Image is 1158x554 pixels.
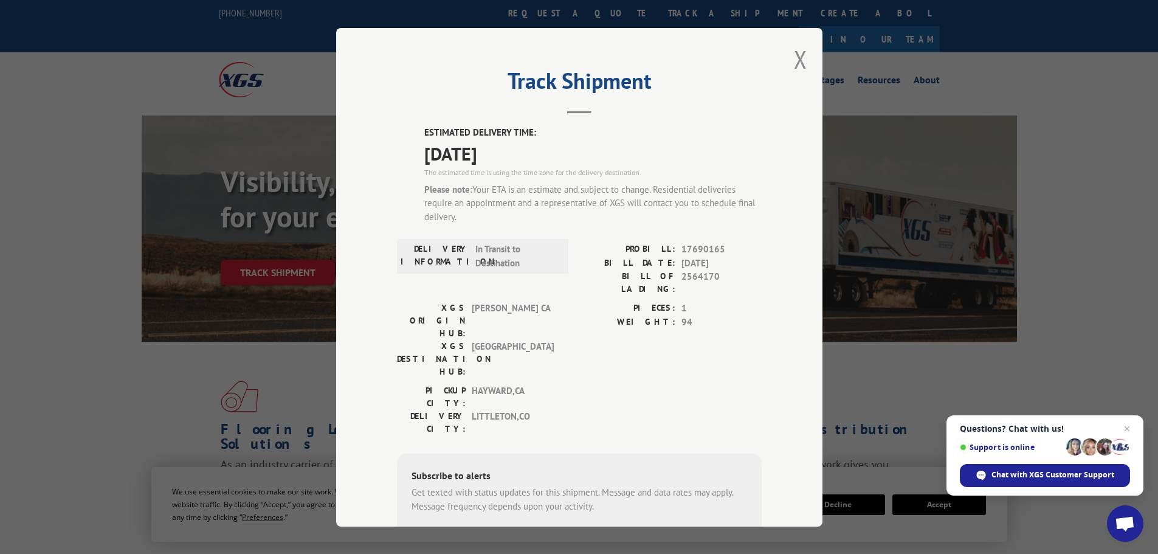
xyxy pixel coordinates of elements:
span: 17690165 [681,243,762,257]
span: LITTLETON , CO [472,410,554,435]
label: PICKUP CITY: [397,384,466,410]
button: Close modal [794,43,807,75]
span: [DATE] [424,139,762,167]
span: 2564170 [681,270,762,296]
strong: Please note: [424,183,472,195]
span: [DATE] [681,256,762,270]
label: PROBILL: [579,243,675,257]
label: BILL DATE: [579,256,675,270]
div: Get texted with status updates for this shipment. Message and data rates may apply. Message frequ... [412,486,747,513]
span: 1 [681,302,762,316]
span: [GEOGRAPHIC_DATA] [472,340,554,378]
h2: Track Shipment [397,72,762,95]
span: 94 [681,315,762,329]
label: DELIVERY INFORMATION: [401,243,469,270]
label: DELIVERY CITY: [397,410,466,435]
span: Chat with XGS Customer Support [991,469,1114,480]
label: PIECES: [579,302,675,316]
div: The estimated time is using the time zone for the delivery destination. [424,167,762,178]
div: Subscribe to alerts [412,468,747,486]
label: XGS ORIGIN HUB: [397,302,466,340]
label: XGS DESTINATION HUB: [397,340,466,378]
label: BILL OF LADING: [579,270,675,296]
span: In Transit to Destination [475,243,557,270]
label: WEIGHT: [579,315,675,329]
span: HAYWARD , CA [472,384,554,410]
span: Close chat [1120,421,1134,436]
label: ESTIMATED DELIVERY TIME: [424,126,762,140]
div: Chat with XGS Customer Support [960,464,1130,487]
span: Questions? Chat with us! [960,424,1130,434]
span: Support is online [960,443,1062,452]
span: [PERSON_NAME] CA [472,302,554,340]
div: Your ETA is an estimate and subject to change. Residential deliveries require an appointment and ... [424,182,762,224]
div: Open chat [1107,505,1143,542]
